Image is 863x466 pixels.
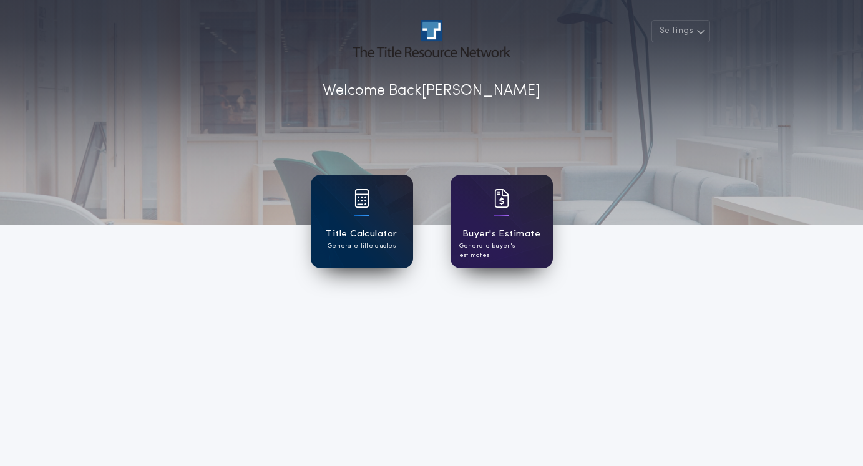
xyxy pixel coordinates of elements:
p: Generate title quotes [328,241,396,251]
p: Generate buyer's estimates [459,241,544,260]
img: card icon [494,189,509,208]
img: card icon [354,189,369,208]
p: Welcome Back [PERSON_NAME] [323,80,540,102]
a: card iconBuyer's EstimateGenerate buyer's estimates [451,175,553,268]
img: account-logo [353,20,510,57]
h1: Title Calculator [326,227,397,241]
a: card iconTitle CalculatorGenerate title quotes [311,175,413,268]
button: Settings [651,20,710,42]
h1: Buyer's Estimate [462,227,540,241]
